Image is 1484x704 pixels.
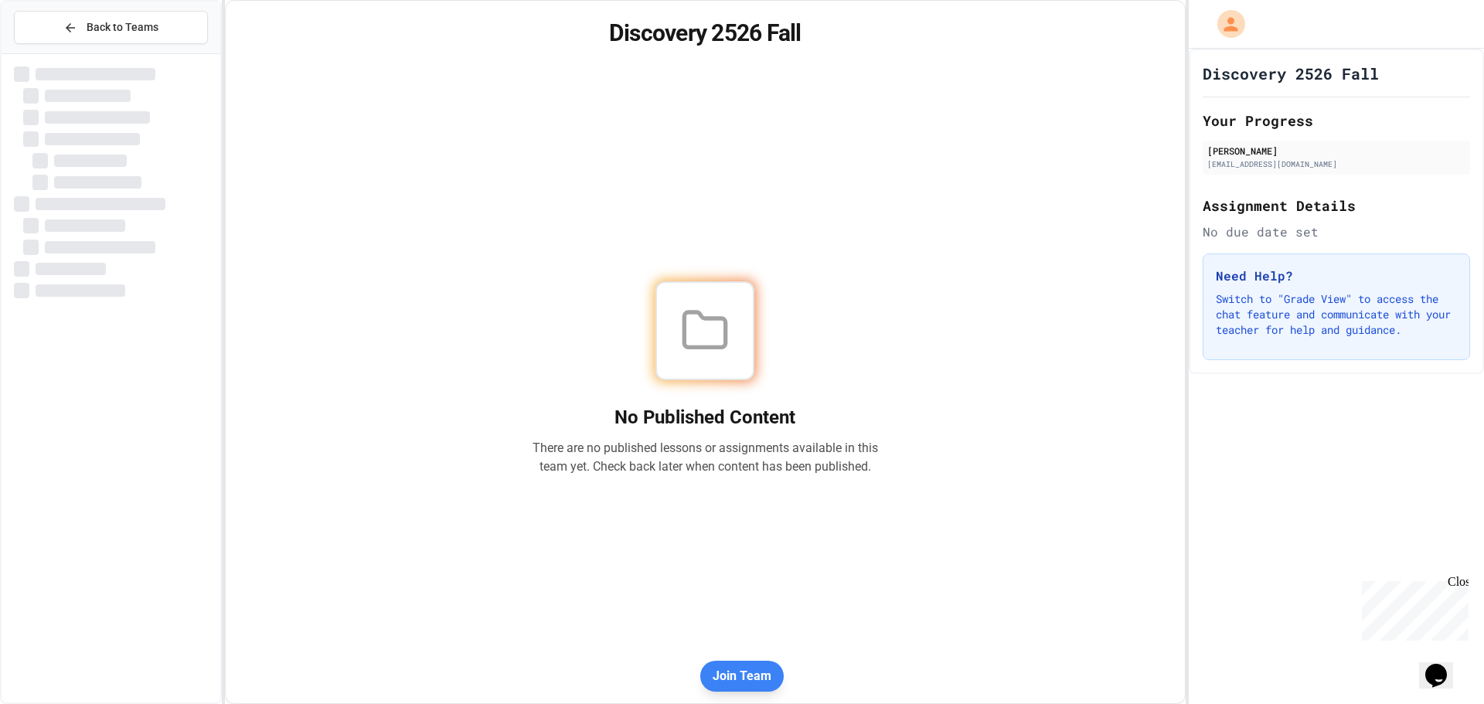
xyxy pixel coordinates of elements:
h1: Discovery 2526 Fall [1203,63,1379,84]
h3: Need Help? [1216,267,1457,285]
h2: No Published Content [532,405,878,430]
h2: Assignment Details [1203,195,1470,216]
iframe: chat widget [1356,575,1469,641]
div: No due date set [1203,223,1470,241]
h2: Your Progress [1203,110,1470,131]
button: Join Team [700,661,784,692]
h1: Discovery 2526 Fall [244,19,1166,47]
div: My Account [1201,6,1249,42]
p: There are no published lessons or assignments available in this team yet. Check back later when c... [532,439,878,476]
span: Back to Teams [87,19,158,36]
iframe: chat widget [1419,642,1469,689]
div: [PERSON_NAME] [1207,144,1465,158]
button: Back to Teams [14,11,208,44]
div: Chat with us now!Close [6,6,107,98]
div: [EMAIL_ADDRESS][DOMAIN_NAME] [1207,158,1465,170]
p: Switch to "Grade View" to access the chat feature and communicate with your teacher for help and ... [1216,291,1457,338]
